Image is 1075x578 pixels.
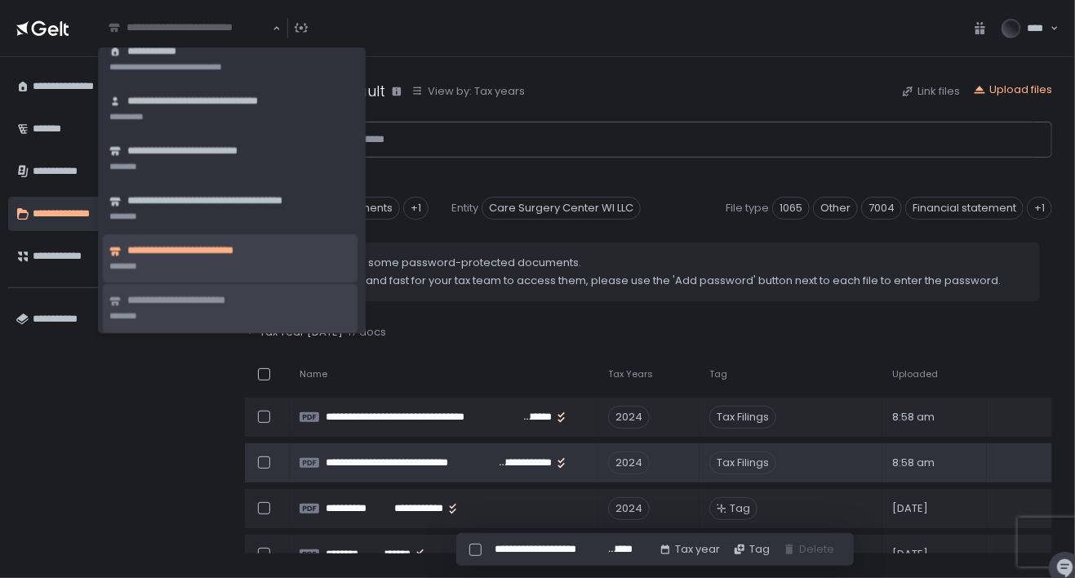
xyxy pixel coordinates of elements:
[892,410,935,425] span: 8:58 am
[300,368,327,380] span: Name
[608,451,650,474] div: 2024
[403,197,429,220] div: +1
[280,256,1001,270] span: We've detected some password-protected documents.
[709,406,776,429] span: Tax Filings
[348,325,386,340] span: 17 docs
[892,456,935,470] span: 8:58 am
[905,197,1024,220] span: Financial statement
[730,501,750,516] span: Tag
[709,451,776,474] span: Tax Filings
[411,84,525,99] button: View by: Tax years
[973,82,1052,97] button: Upload files
[451,201,478,216] span: Entity
[1027,197,1052,220] div: +1
[709,368,727,380] span: Tag
[659,542,720,557] button: Tax year
[813,197,858,220] span: Other
[772,197,810,220] span: 1065
[733,542,770,557] button: Tag
[861,197,902,220] span: 7004
[892,368,938,380] span: Uploaded
[901,84,960,99] button: Link files
[892,547,928,562] span: [DATE]
[280,273,1001,288] span: To make it easy and fast for your tax team to access them, please use the 'Add password' button n...
[482,197,641,220] span: Care Surgery Center WI LLC
[608,406,650,429] div: 2024
[608,368,653,380] span: Tax Years
[892,501,928,516] span: [DATE]
[608,497,650,520] div: 2024
[109,20,271,37] input: Search for option
[726,201,769,216] span: File type
[98,11,281,45] div: Search for option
